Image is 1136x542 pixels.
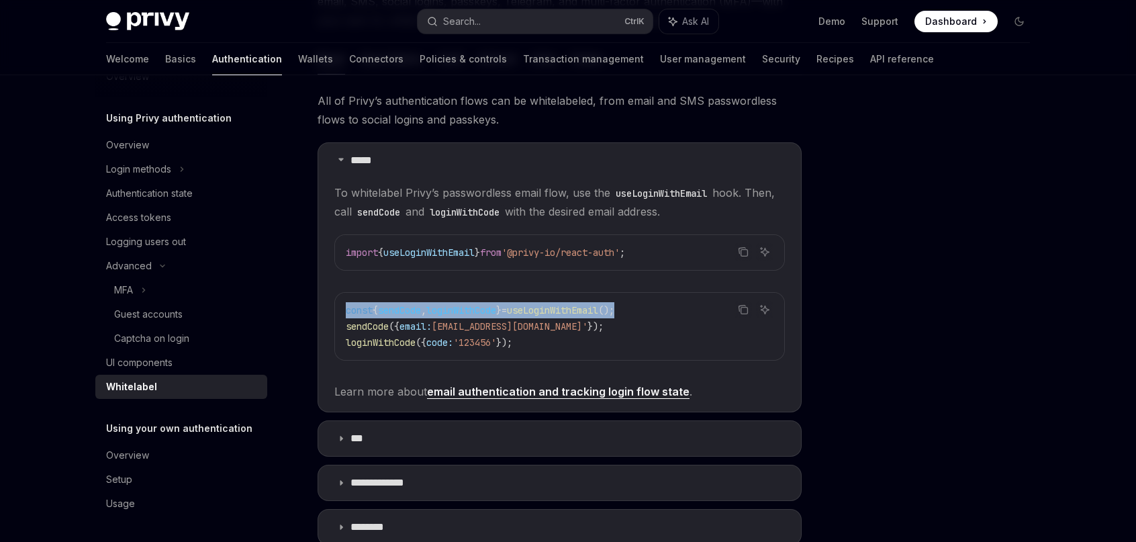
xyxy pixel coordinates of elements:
span: }); [496,336,512,349]
span: }); [587,320,604,332]
div: UI components [106,355,173,371]
span: { [373,304,378,316]
button: Ask AI [659,9,718,34]
a: Captcha on login [95,326,267,351]
a: Connectors [349,43,404,75]
div: MFA [114,282,133,298]
span: = [502,304,507,316]
div: Authentication state [106,185,193,201]
button: Copy the contents from the code block [735,243,752,261]
div: Usage [106,496,135,512]
a: Demo [818,15,845,28]
span: ({ [416,336,426,349]
a: Support [861,15,898,28]
a: API reference [870,43,934,75]
div: Logging users out [106,234,186,250]
span: loginWithCode [346,336,416,349]
span: Learn more about . [334,382,785,401]
a: UI components [95,351,267,375]
a: Basics [165,43,196,75]
span: sendCode [346,320,389,332]
span: from [480,246,502,259]
img: dark logo [106,12,189,31]
a: Whitelabel [95,375,267,399]
a: Authentication state [95,181,267,206]
span: import [346,246,378,259]
h5: Using your own authentication [106,420,252,437]
code: useLoginWithEmail [610,186,712,201]
a: Authentication [212,43,282,75]
span: } [496,304,502,316]
h5: Using Privy authentication [106,110,232,126]
a: Overview [95,443,267,467]
span: useLoginWithEmail [507,304,598,316]
details: *****To whitelabel Privy’s passwordless email flow, use theuseLoginWithEmailhook. Then, callsendC... [318,142,802,412]
span: sendCode [378,304,421,316]
code: sendCode [352,205,406,220]
button: Toggle dark mode [1008,11,1030,32]
a: Usage [95,492,267,516]
button: Copy the contents from the code block [735,301,752,318]
span: To whitelabel Privy’s passwordless email flow, use the hook. Then, call and with the desired emai... [334,183,785,221]
div: Search... [443,13,481,30]
button: Ask AI [756,301,773,318]
span: [EMAIL_ADDRESS][DOMAIN_NAME]' [432,320,587,332]
span: } [475,246,480,259]
div: Guest accounts [114,306,183,322]
a: Guest accounts [95,302,267,326]
button: Search...CtrlK [418,9,653,34]
a: Security [762,43,800,75]
span: All of Privy’s authentication flows can be whitelabeled, from email and SMS passwordless flows to... [318,91,802,129]
a: Policies & controls [420,43,507,75]
a: Welcome [106,43,149,75]
a: Recipes [816,43,854,75]
span: useLoginWithEmail [383,246,475,259]
span: email: [399,320,432,332]
span: '123456' [453,336,496,349]
a: Access tokens [95,206,267,230]
a: Transaction management [523,43,644,75]
span: { [378,246,383,259]
a: Overview [95,133,267,157]
code: loginWithCode [424,205,505,220]
span: ({ [389,320,399,332]
div: Whitelabel [106,379,157,395]
div: Overview [106,447,149,463]
div: Overview [106,137,149,153]
a: Wallets [298,43,333,75]
div: Login methods [106,161,171,177]
button: Ask AI [756,243,773,261]
div: Access tokens [106,210,171,226]
span: '@privy-io/react-auth' [502,246,620,259]
span: Ctrl K [624,16,645,27]
span: loginWithCode [426,304,496,316]
span: , [421,304,426,316]
span: (); [598,304,614,316]
span: const [346,304,373,316]
span: ; [620,246,625,259]
a: Setup [95,467,267,492]
a: User management [660,43,746,75]
div: Captcha on login [114,330,189,347]
div: Setup [106,471,132,488]
a: Dashboard [914,11,998,32]
span: code: [426,336,453,349]
span: Dashboard [925,15,977,28]
div: Advanced [106,258,152,274]
span: Ask AI [682,15,709,28]
a: Logging users out [95,230,267,254]
a: email authentication and tracking login flow state [427,385,690,399]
